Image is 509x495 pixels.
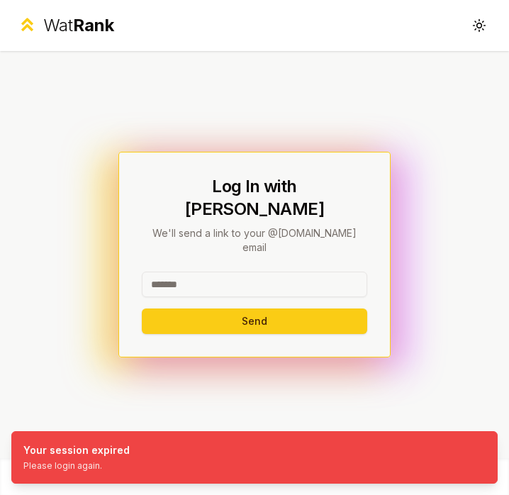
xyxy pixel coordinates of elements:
h1: Log In with [PERSON_NAME] [142,175,367,221]
div: Wat [43,14,114,37]
p: We'll send a link to your @[DOMAIN_NAME] email [142,226,367,255]
span: Rank [73,15,114,35]
button: Send [142,308,367,334]
div: Your session expired [23,443,130,457]
a: WatRank [17,14,114,37]
div: Please login again. [23,460,130,472]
